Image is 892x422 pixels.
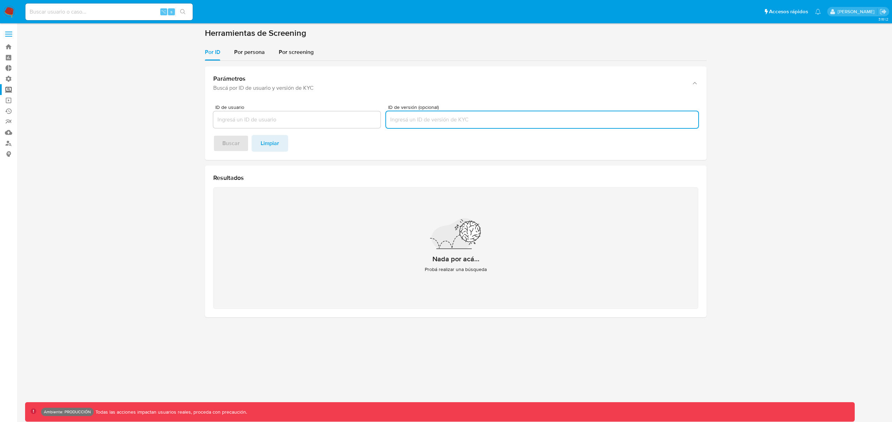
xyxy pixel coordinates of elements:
a: Notificaciones [815,9,821,15]
p: Ambiente: PRODUCCIÓN [44,411,91,413]
span: s [170,8,172,15]
span: Accesos rápidos [769,8,808,15]
p: Todas las acciones impactan usuarios reales, proceda con precaución. [94,409,247,415]
input: Buscar usuario o caso... [25,7,193,16]
a: Salir [879,8,887,15]
button: search-icon [176,7,190,17]
span: ⌥ [161,8,166,15]
p: fernando.bolognino@mercadolibre.com [838,8,877,15]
